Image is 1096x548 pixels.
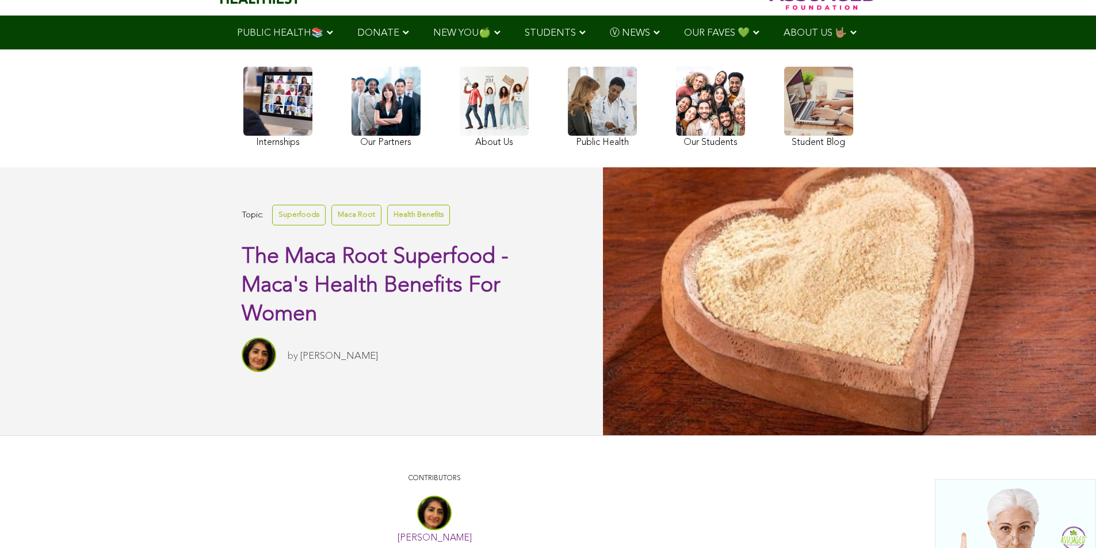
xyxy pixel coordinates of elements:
span: PUBLIC HEALTH📚 [237,28,323,38]
p: CONTRIBUTORS [247,473,621,484]
a: [PERSON_NAME] [398,534,472,543]
span: The Maca Root Superfood - Maca's Health Benefits For Women [242,246,509,325]
a: [PERSON_NAME] [300,351,378,361]
span: Ⓥ NEWS [610,28,650,38]
span: ABOUT US 🤟🏽 [784,28,847,38]
div: Navigation Menu [220,16,876,49]
span: DONATE [357,28,399,38]
a: Health Benefits [387,205,450,225]
iframe: Chat Widget [1038,493,1096,548]
span: NEW YOU🍏 [433,28,491,38]
a: Superfoods [272,205,326,225]
span: STUDENTS [525,28,576,38]
span: OUR FAVES 💚 [684,28,750,38]
span: by [288,351,298,361]
span: Topic: [242,208,264,223]
a: Maca Root [331,205,381,225]
img: Sitara Darvish [242,338,276,372]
